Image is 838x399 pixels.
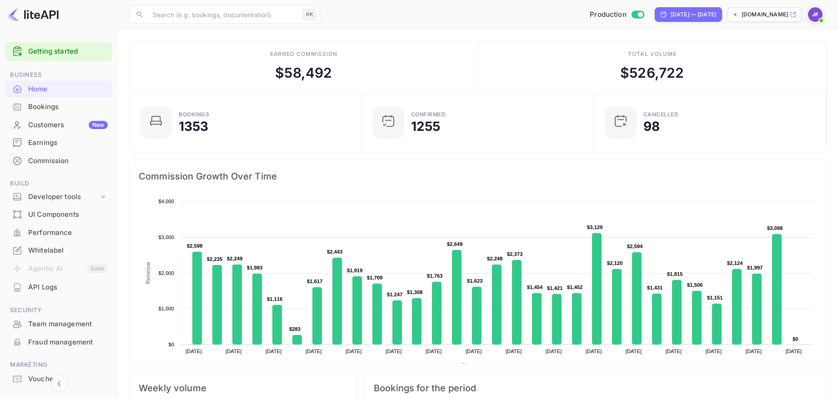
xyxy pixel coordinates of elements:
[386,349,402,354] text: [DATE]
[746,349,762,354] text: [DATE]
[168,342,174,347] text: $0
[447,241,463,247] text: $2,649
[374,381,818,395] span: Bookings for the period
[347,268,363,273] text: $1,919
[5,98,112,115] a: Bookings
[727,260,743,266] text: $2,124
[671,10,716,19] div: [DATE] — [DATE]
[567,284,583,290] text: $1,452
[307,279,323,284] text: $1,617
[5,360,112,370] span: Marketing
[5,370,112,388] div: Vouchers
[303,9,316,20] div: ⌘K
[467,278,483,284] text: $1,623
[5,242,112,259] a: Whitelabel
[28,138,108,148] div: Earnings
[5,116,112,133] a: CustomersNew
[158,306,174,311] text: $1,000
[411,112,446,117] div: Confirmed
[158,199,174,204] text: $4,000
[590,10,627,20] span: Production
[5,70,112,80] span: Business
[51,375,67,392] button: Collapse navigation
[28,374,108,384] div: Vouchers
[466,349,482,354] text: [DATE]
[808,7,823,22] img: Jenny Frimer
[5,134,112,151] a: Earnings
[747,265,763,270] text: $1,997
[186,349,202,354] text: [DATE]
[28,46,108,57] a: Getting started
[607,260,623,266] text: $2,120
[5,116,112,134] div: CustomersNew
[275,63,332,83] div: $ 58,492
[643,112,679,117] div: CANCELLED
[628,50,677,58] div: Total volume
[5,279,112,296] div: API Logs
[28,192,99,202] div: Developer tools
[626,349,642,354] text: [DATE]
[5,224,112,241] a: Performance
[666,349,682,354] text: [DATE]
[5,315,112,333] div: Team management
[207,256,223,262] text: $2,235
[5,152,112,170] div: Commission
[586,349,602,354] text: [DATE]
[270,50,337,58] div: Earned commission
[7,7,59,22] img: LiteAPI logo
[5,206,112,224] div: UI Components
[5,305,112,315] span: Security
[289,326,301,332] text: $283
[28,209,108,220] div: UI Components
[5,334,112,350] a: Fraud management
[627,244,643,249] text: $2,594
[407,289,423,295] text: $1,308
[179,112,209,117] div: Bookings
[5,224,112,242] div: Performance
[470,363,493,369] text: Revenue
[5,98,112,116] div: Bookings
[226,349,242,354] text: [DATE]
[139,381,347,395] span: Weekly volume
[411,120,441,133] div: 1255
[179,120,209,133] div: 1353
[139,169,818,184] span: Commission Growth Over Time
[5,315,112,332] a: Team management
[5,134,112,152] div: Earnings
[267,296,283,302] text: $1,116
[655,7,722,22] div: Click to change the date range period
[587,224,603,230] text: $3,129
[5,370,112,387] a: Vouchers
[793,336,798,342] text: $0
[547,285,563,291] text: $1,421
[158,234,174,240] text: $3,000
[767,225,783,231] text: $3,098
[687,282,703,288] text: $1,506
[158,270,174,276] text: $2,000
[507,251,523,257] text: $2,373
[706,349,722,354] text: [DATE]
[5,42,112,61] div: Getting started
[527,284,543,290] text: $1,454
[187,243,203,249] text: $2,598
[426,349,442,354] text: [DATE]
[28,228,108,238] div: Performance
[346,349,362,354] text: [DATE]
[427,273,443,279] text: $1,763
[5,179,112,189] span: Build
[5,189,112,205] div: Developer tools
[327,249,343,254] text: $2,443
[707,295,723,300] text: $1,151
[89,121,108,129] div: New
[487,256,503,261] text: $2,248
[5,152,112,169] a: Commission
[145,262,151,284] text: Revenue
[28,319,108,329] div: Team management
[247,265,263,270] text: $1,993
[28,120,108,130] div: Customers
[5,279,112,295] a: API Logs
[28,337,108,348] div: Fraud management
[306,349,322,354] text: [DATE]
[667,271,683,277] text: $1,815
[643,120,660,133] div: 98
